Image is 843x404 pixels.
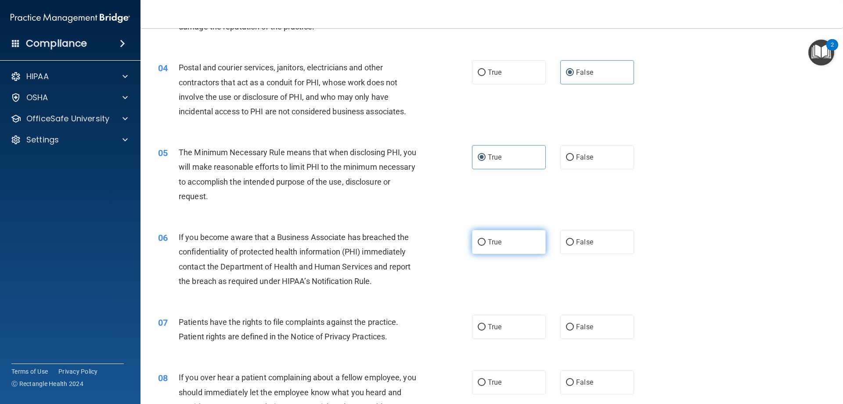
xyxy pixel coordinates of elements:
span: If you become aware that a Business Associate has breached the confidentiality of protected healt... [179,233,411,286]
span: Patients have the rights to file complaints against the practice. Patient rights are defined in t... [179,317,399,341]
a: HIPAA [11,71,128,82]
span: 07 [158,317,168,328]
p: OSHA [26,92,48,103]
span: False [576,323,593,331]
input: False [566,324,574,331]
span: False [576,378,593,386]
a: Settings [11,135,128,145]
span: False [576,238,593,246]
p: HIPAA [26,71,49,82]
input: False [566,379,574,386]
input: False [566,154,574,161]
a: Terms of Use [11,367,48,376]
span: The Minimum Necessary Rule means that when disclosing PHI, you will make reasonable efforts to li... [179,148,416,201]
div: 2 [831,45,834,56]
span: Ⓒ Rectangle Health 2024 [11,379,83,388]
span: True [488,238,501,246]
input: True [478,239,486,246]
span: True [488,68,501,76]
span: 04 [158,63,168,73]
input: True [478,324,486,331]
p: OfficeSafe University [26,113,109,124]
span: 06 [158,233,168,243]
img: PMB logo [11,9,130,27]
button: Open Resource Center, 2 new notifications [808,40,834,66]
span: Postal and courier services, janitors, electricians and other contractors that act as a conduit f... [179,63,406,116]
a: OfficeSafe University [11,113,128,124]
span: True [488,378,501,386]
a: Privacy Policy [58,367,98,376]
span: 05 [158,148,168,158]
input: True [478,154,486,161]
span: True [488,153,501,161]
input: True [478,69,486,76]
span: 08 [158,373,168,383]
span: False [576,68,593,76]
input: False [566,69,574,76]
a: OSHA [11,92,128,103]
span: True [488,323,501,331]
input: False [566,239,574,246]
input: True [478,379,486,386]
span: False [576,153,593,161]
h4: Compliance [26,37,87,50]
p: Settings [26,135,59,145]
